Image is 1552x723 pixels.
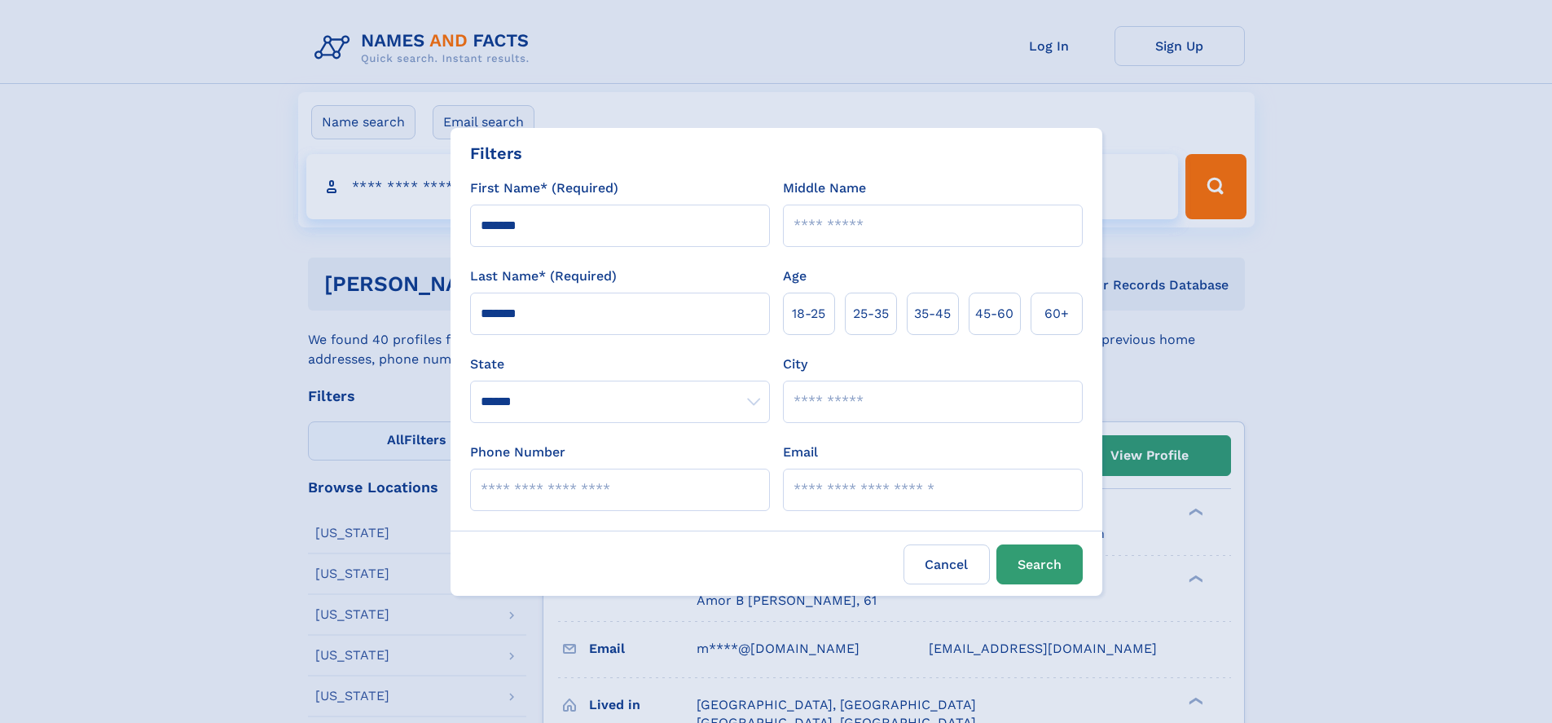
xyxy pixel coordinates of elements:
[783,267,807,286] label: Age
[470,267,617,286] label: Last Name* (Required)
[792,304,825,324] span: 18‑25
[996,544,1083,584] button: Search
[853,304,889,324] span: 25‑35
[904,544,990,584] label: Cancel
[470,141,522,165] div: Filters
[783,179,866,198] label: Middle Name
[470,355,770,374] label: State
[470,179,618,198] label: First Name* (Required)
[470,443,565,462] label: Phone Number
[975,304,1013,324] span: 45‑60
[914,304,951,324] span: 35‑45
[783,355,807,374] label: City
[783,443,818,462] label: Email
[1044,304,1069,324] span: 60+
